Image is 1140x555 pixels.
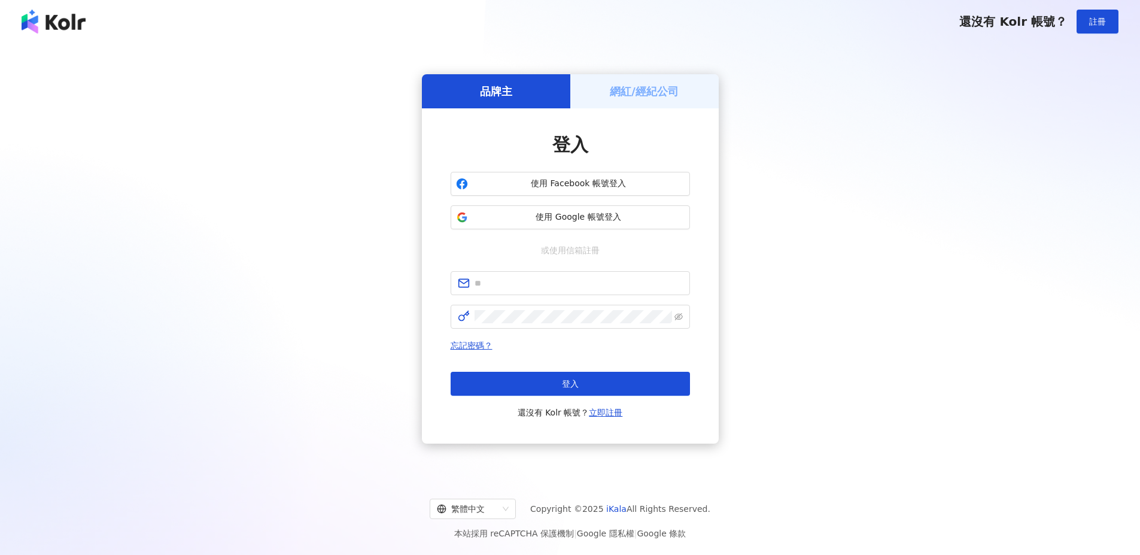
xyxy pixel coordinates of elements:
[437,499,498,518] div: 繁體中文
[589,408,622,417] a: 立即註冊
[480,84,512,99] h5: 品牌主
[473,211,685,223] span: 使用 Google 帳號登入
[473,178,685,190] span: 使用 Facebook 帳號登入
[530,502,710,516] span: Copyright © 2025 All Rights Reserved.
[1089,17,1106,26] span: 註冊
[451,205,690,229] button: 使用 Google 帳號登入
[451,172,690,196] button: 使用 Facebook 帳號登入
[674,313,683,321] span: eye-invisible
[552,134,588,155] span: 登入
[577,529,634,538] a: Google 隱私權
[574,529,577,538] span: |
[454,526,686,541] span: 本站採用 reCAPTCHA 保護機制
[22,10,86,34] img: logo
[606,504,627,514] a: iKala
[533,244,608,257] span: 或使用信箱註冊
[451,372,690,396] button: 登入
[451,341,493,350] a: 忘記密碼？
[959,14,1067,29] span: 還沒有 Kolr 帳號？
[634,529,637,538] span: |
[610,84,679,99] h5: 網紅/經紀公司
[1077,10,1118,34] button: 註冊
[562,379,579,389] span: 登入
[518,405,623,420] span: 還沒有 Kolr 帳號？
[637,529,686,538] a: Google 條款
